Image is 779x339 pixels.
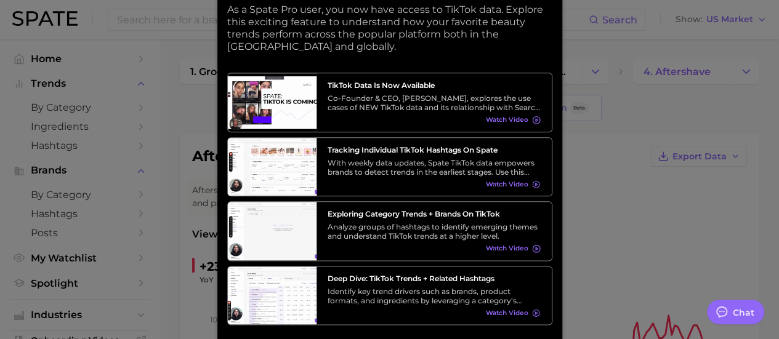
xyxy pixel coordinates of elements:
[486,309,528,317] span: Watch Video
[328,209,541,218] h3: Exploring Category Trends + Brands on TikTok
[328,274,541,283] h3: Deep Dive: TikTok Trends + Related Hashtags
[328,287,541,305] div: Identify key trend drivers such as brands, product formats, and ingredients by leveraging a categ...
[486,116,528,124] span: Watch Video
[227,4,552,53] p: As a Spate Pro user, you now have access to TikTok data. Explore this exciting feature to underst...
[328,145,541,154] h3: Tracking Individual TikTok Hashtags on Spate
[227,266,552,325] a: Deep Dive: TikTok Trends + Related HashtagsIdentify key trend drivers such as brands, product for...
[328,94,541,112] div: Co-Founder & CEO, [PERSON_NAME], explores the use cases of NEW TikTok data and its relationship w...
[328,81,541,90] h3: TikTok data is now available
[227,201,552,261] a: Exploring Category Trends + Brands on TikTokAnalyze groups of hashtags to identify emerging theme...
[227,73,552,132] a: TikTok data is now availableCo-Founder & CEO, [PERSON_NAME], explores the use cases of NEW TikTok...
[328,158,541,177] div: With weekly data updates, Spate TikTok data empowers brands to detect trends in the earliest stag...
[227,137,552,197] a: Tracking Individual TikTok Hashtags on SpateWith weekly data updates, Spate TikTok data empowers ...
[486,245,528,253] span: Watch Video
[486,180,528,188] span: Watch Video
[328,222,541,241] div: Analyze groups of hashtags to identify emerging themes and understand TikTok trends at a higher l...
